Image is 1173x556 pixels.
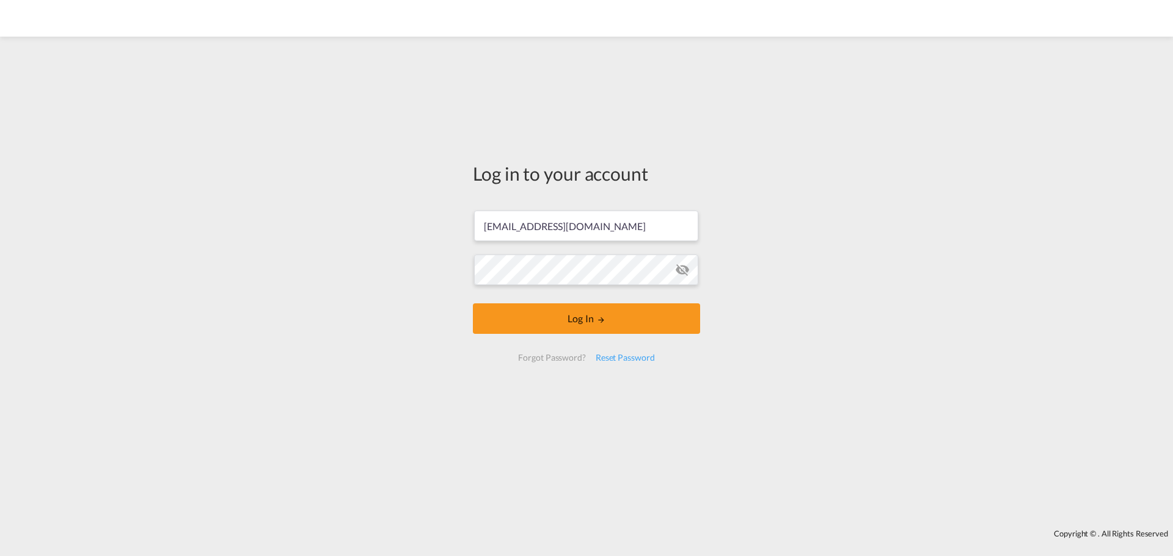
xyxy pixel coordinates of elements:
[473,303,700,334] button: LOGIN
[473,161,700,186] div: Log in to your account
[513,347,590,369] div: Forgot Password?
[675,262,690,277] md-icon: icon-eye-off
[591,347,660,369] div: Reset Password
[474,211,698,241] input: Enter email/phone number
